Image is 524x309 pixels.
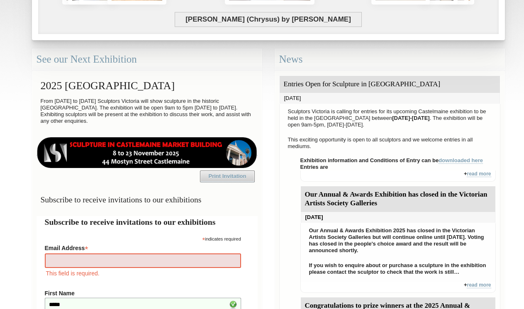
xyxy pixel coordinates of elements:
a: Print Invitation [200,170,255,182]
span: [PERSON_NAME] (Chrysus) by [PERSON_NAME] [175,12,362,27]
p: Sculptors Victoria is calling for entries for its upcoming Castelmaine exhibition to be held in t... [284,106,496,130]
div: + [300,282,496,293]
h2: 2025 [GEOGRAPHIC_DATA] [37,75,258,96]
img: castlemaine-ldrbd25v2.png [37,137,258,168]
h2: Subscribe to receive invitations to our exhibitions [45,216,249,228]
strong: [DATE]-[DATE] [392,115,430,121]
div: See our Next Exhibition [32,49,262,71]
p: This exciting opportunity is open to all sculptors and we welcome entries in all mediums. [284,134,496,152]
h3: Subscribe to receive invitations to our exhibitions [37,192,258,208]
label: Email Address [45,242,241,252]
div: This field is required. [45,269,241,278]
p: Our Annual & Awards Exhibition 2025 has closed in the Victorian Artists Society Galleries but wil... [305,225,491,256]
div: indicates required [45,234,241,242]
div: [DATE] [280,93,500,104]
p: From [DATE] to [DATE] Sculptors Victoria will show sculpture in the historic [GEOGRAPHIC_DATA]. T... [37,96,258,127]
div: + [300,170,496,182]
div: Our Annual & Awards Exhibition has closed in the Victorian Artists Society Galleries [301,186,495,212]
label: First Name [45,290,241,297]
div: [DATE] [301,212,495,223]
div: News [275,49,505,71]
a: read more [467,282,491,288]
div: Entries Open for Sculpture in [GEOGRAPHIC_DATA] [280,76,500,93]
a: read more [467,171,491,177]
p: If you wish to enquire about or purchase a sculpture in the exhibition please contact the sculpto... [305,260,491,277]
a: downloaded here [439,157,483,164]
strong: Exhibition information and Conditions of Entry can be [300,157,483,164]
